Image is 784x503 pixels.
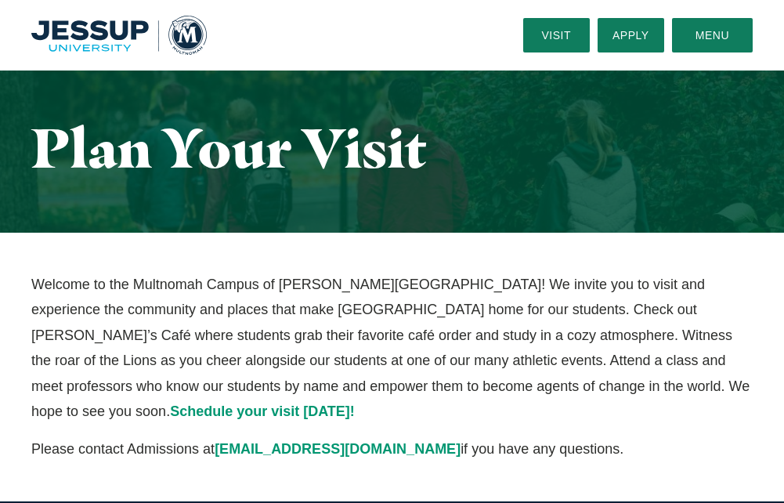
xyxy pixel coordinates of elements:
[31,16,207,55] img: Multnomah University Logo
[215,441,461,457] a: [EMAIL_ADDRESS][DOMAIN_NAME]
[31,272,753,424] p: Welcome to the Multnomah Campus of [PERSON_NAME][GEOGRAPHIC_DATA]! We invite you to visit and exp...
[672,18,753,52] button: Menu
[170,403,355,419] a: Schedule your visit [DATE]!
[31,436,753,461] p: Please contact Admissions at if you have any questions.
[31,16,207,55] a: Home
[31,118,427,178] h1: Plan Your Visit
[523,18,590,52] a: Visit
[598,18,664,52] a: Apply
